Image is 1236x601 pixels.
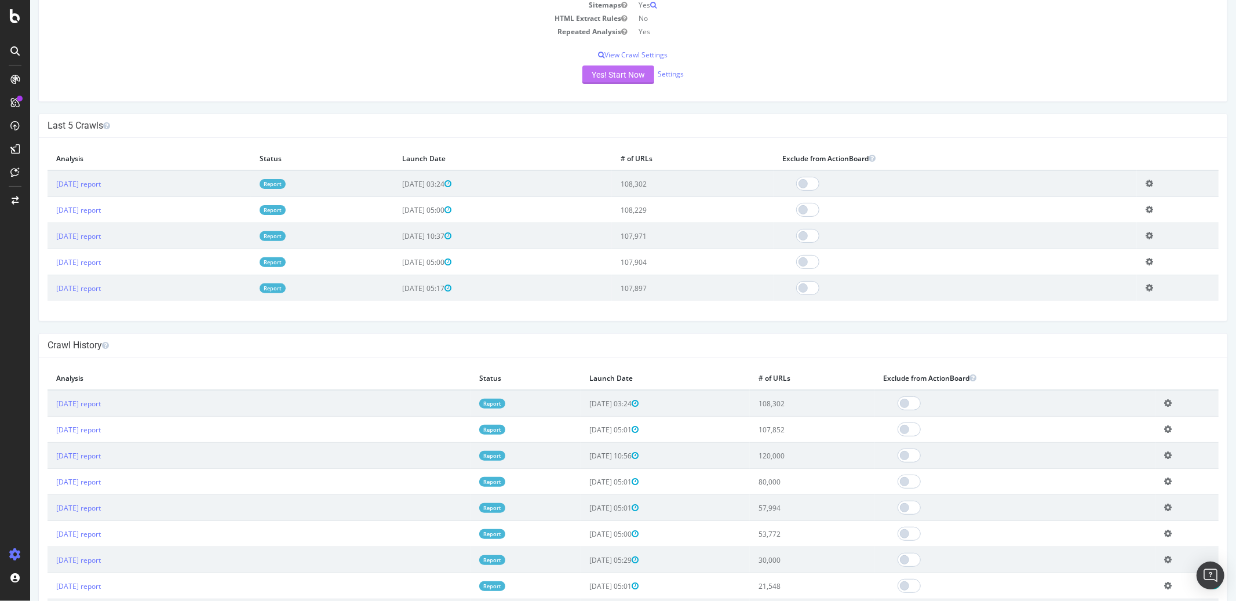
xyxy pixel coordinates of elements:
[845,366,1125,390] th: Exclude from ActionBoard
[582,275,743,301] td: 107,897
[550,366,720,390] th: Launch Date
[552,65,624,84] button: Yes! Start Now
[720,547,845,573] td: 30,000
[229,231,256,241] a: Report
[449,581,475,591] a: Report
[229,179,256,189] a: Report
[720,417,845,443] td: 107,852
[449,477,475,487] a: Report
[26,425,71,435] a: [DATE] report
[603,12,1189,25] td: No
[26,179,71,189] a: [DATE] report
[17,366,440,390] th: Analysis
[372,257,421,267] span: [DATE] 05:00
[559,555,608,565] span: [DATE] 05:29
[720,390,845,417] td: 108,302
[17,50,1188,60] p: View Crawl Settings
[720,521,845,547] td: 53,772
[26,555,71,565] a: [DATE] report
[229,257,256,267] a: Report
[720,573,845,599] td: 21,548
[1197,562,1224,589] div: Open Intercom Messenger
[17,25,603,38] td: Repeated Analysis
[603,25,1189,38] td: Yes
[743,147,1107,170] th: Exclude from ActionBoard
[582,223,743,249] td: 107,971
[17,340,1188,351] h4: Crawl History
[26,231,71,241] a: [DATE] report
[26,503,71,513] a: [DATE] report
[372,283,421,293] span: [DATE] 05:17
[720,443,845,469] td: 120,000
[221,147,363,170] th: Status
[26,205,71,215] a: [DATE] report
[17,12,603,25] td: HTML Extract Rules
[449,503,475,513] a: Report
[582,147,743,170] th: # of URLs
[440,366,550,390] th: Status
[628,69,654,79] a: Settings
[229,205,256,215] a: Report
[26,257,71,267] a: [DATE] report
[17,120,1188,132] h4: Last 5 Crawls
[559,425,608,435] span: [DATE] 05:01
[720,366,845,390] th: # of URLs
[582,170,743,197] td: 108,302
[720,495,845,521] td: 57,994
[372,205,421,215] span: [DATE] 05:00
[449,399,475,409] a: Report
[26,451,71,461] a: [DATE] report
[559,399,608,409] span: [DATE] 03:24
[559,529,608,539] span: [DATE] 05:00
[449,425,475,435] a: Report
[559,581,608,591] span: [DATE] 05:01
[372,231,421,241] span: [DATE] 10:37
[26,399,71,409] a: [DATE] report
[26,529,71,539] a: [DATE] report
[582,249,743,275] td: 107,904
[363,147,582,170] th: Launch Date
[26,477,71,487] a: [DATE] report
[582,197,743,223] td: 108,229
[26,581,71,591] a: [DATE] report
[26,283,71,293] a: [DATE] report
[720,469,845,495] td: 80,000
[372,179,421,189] span: [DATE] 03:24
[449,529,475,539] a: Report
[449,555,475,565] a: Report
[559,477,608,487] span: [DATE] 05:01
[449,451,475,461] a: Report
[17,147,221,170] th: Analysis
[559,451,608,461] span: [DATE] 10:56
[229,283,256,293] a: Report
[559,503,608,513] span: [DATE] 05:01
